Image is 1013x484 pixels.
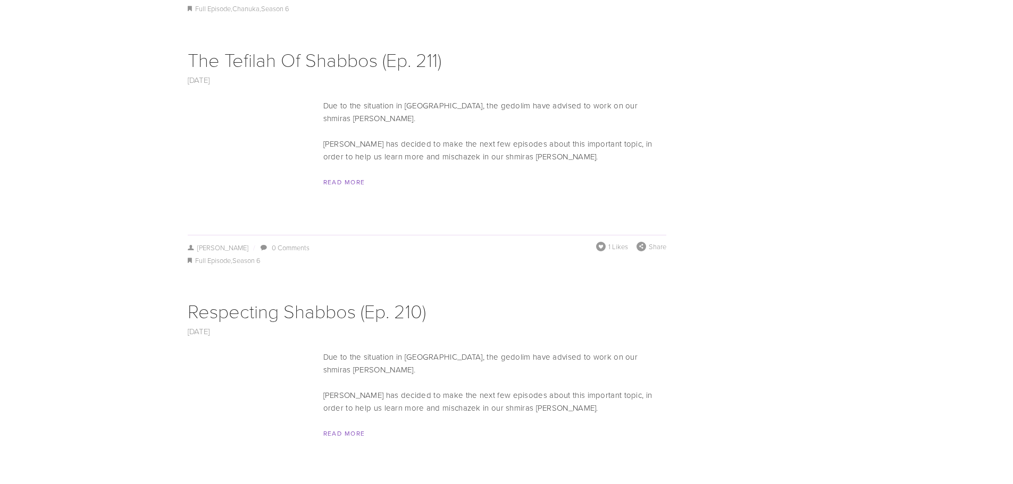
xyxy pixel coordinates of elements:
p: [PERSON_NAME] has decided to make the next few episodes about this important topic, in order to h... [188,389,666,414]
p: Due to the situation in [GEOGRAPHIC_DATA], the gedolim have advised to work on our shmiras [PERSO... [188,351,666,376]
div: , , [188,3,666,15]
a: [DATE] [188,326,210,337]
a: [PERSON_NAME] [188,243,249,252]
a: Full Episode [195,4,231,13]
div: Share [637,242,666,251]
p: [PERSON_NAME] has decided to make the next few episodes about this important topic, in order to h... [188,138,666,163]
a: Respecting Shabbos (Ep. 210) [188,298,426,324]
p: Due to the situation in [GEOGRAPHIC_DATA], the gedolim have advised to work on our shmiras [PERSO... [188,99,666,125]
a: Read More [323,429,365,438]
a: Read More [323,177,365,186]
span: 1 Likes [608,242,628,251]
a: [DATE] [188,74,210,86]
a: Chanuka [232,4,259,13]
a: Season 6 [261,4,289,13]
img: Respecting Shabbos (Ep. 210) [141,351,354,470]
a: Full Episode [195,256,231,265]
a: The Tefilah Of Shabbos (Ep. 211) [188,46,441,72]
img: The Tefilah Of Shabbos (Ep. 211) [141,99,354,219]
a: Season 6 [232,256,261,265]
span: / [248,243,259,252]
a: 0 Comments [272,243,309,252]
div: , [188,254,666,267]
